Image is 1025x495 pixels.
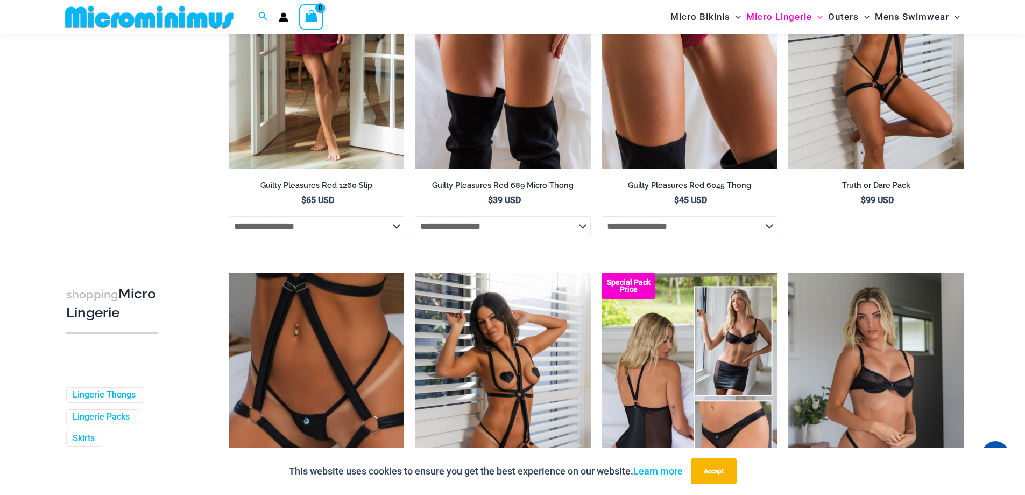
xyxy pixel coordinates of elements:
[602,180,777,191] h2: Guilty Pleasures Red 6045 Thong
[872,3,963,31] a: Mens SwimwearMenu ToggleMenu Toggle
[730,3,741,31] span: Menu Toggle
[229,180,405,194] a: Guilty Pleasures Red 1260 Slip
[674,195,707,205] bdi: 45 USD
[666,2,965,32] nav: Site Navigation
[66,36,163,252] iframe: TrustedSite Certified
[668,3,744,31] a: Micro BikinisMenu ToggleMenu Toggle
[859,3,870,31] span: Menu Toggle
[61,5,238,29] img: MM SHOP LOGO FLAT
[289,463,683,479] p: This website uses cookies to ensure you get the best experience on our website.
[828,3,859,31] span: Outers
[744,3,825,31] a: Micro LingerieMenu ToggleMenu Toggle
[825,3,872,31] a: OutersMenu ToggleMenu Toggle
[875,3,949,31] span: Mens Swimwear
[73,412,130,423] a: Lingerie Packs
[691,458,737,484] button: Accept
[299,4,324,29] a: View Shopping Cart, empty
[812,3,823,31] span: Menu Toggle
[633,465,683,477] a: Learn more
[488,195,521,205] bdi: 39 USD
[66,288,118,301] span: shopping
[258,10,268,24] a: Search icon link
[788,180,964,191] h2: Truth or Dare Pack
[301,195,334,205] bdi: 65 USD
[746,3,812,31] span: Micro Lingerie
[949,3,960,31] span: Menu Toggle
[602,180,777,194] a: Guilty Pleasures Red 6045 Thong
[861,195,866,205] span: $
[602,279,655,293] b: Special Pack Price
[670,3,730,31] span: Micro Bikinis
[66,285,158,322] h3: Micro Lingerie
[301,195,306,205] span: $
[861,195,894,205] bdi: 99 USD
[488,195,493,205] span: $
[229,180,405,191] h2: Guilty Pleasures Red 1260 Slip
[279,12,288,22] a: Account icon link
[73,389,136,401] a: Lingerie Thongs
[73,434,95,445] a: Skirts
[415,180,591,191] h2: Guilty Pleasures Red 689 Micro Thong
[415,180,591,194] a: Guilty Pleasures Red 689 Micro Thong
[788,180,964,194] a: Truth or Dare Pack
[674,195,679,205] span: $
